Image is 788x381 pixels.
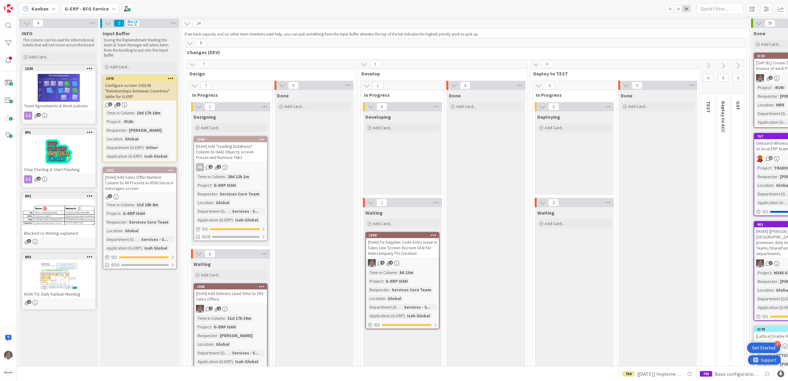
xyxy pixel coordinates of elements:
[756,342,764,350] img: LC
[140,236,169,243] div: Services - S...
[196,341,213,348] div: Location
[22,254,95,260] div: 893
[105,127,126,134] div: Requester
[142,153,143,160] span: :
[25,194,95,198] div: 892
[212,182,237,189] div: G-ERP ISAH
[545,125,564,131] span: Add Card...
[4,368,13,377] img: avatar
[544,82,555,89] span: 0
[366,321,439,329] div: 0/1
[406,312,432,319] div: Isah Global
[205,250,215,258] span: 6
[196,173,225,180] div: Time in Column
[368,304,402,310] div: Department (G-ERP)
[33,19,43,27] span: 4
[194,137,267,142] div: 1890
[217,165,221,169] span: 1
[762,313,768,320] span: 0 / 1
[398,269,415,276] div: 8d 13m
[134,109,135,116] span: :
[368,295,385,302] div: Location
[533,71,692,77] span: Deploy to TEST
[771,84,772,91] span: :
[103,76,176,101] div: 1975Configure screen 100108 "Relationships between Countries" table for G-ERP
[773,182,774,189] span: :
[126,127,127,134] span: :
[202,226,208,232] span: 0 / 1
[364,92,437,98] span: In Progress
[762,208,768,215] span: 0 / 1
[196,163,204,171] div: FA
[365,210,383,216] span: Waiting
[756,287,773,293] div: Location
[103,81,176,101] div: Configure screen 100108 "Relationships between Countries" table for G-ERP
[196,199,213,206] div: Location
[213,341,214,348] span: :
[234,216,260,223] div: Isah Global
[622,371,635,377] div: 754
[715,370,759,378] span: Basic configuration Isah test environment HSG
[23,38,95,48] p: This column can be used for informational tickets that will not move across the board
[385,295,386,302] span: :
[769,76,773,80] span: 1
[277,92,289,99] span: Done
[366,238,439,257] div: [ISAH] Fix Supplier Code Entry Issue in Sales Line Screen (Screen 034) for Intercompany PO Creation
[373,125,393,131] span: Add Card...
[127,23,137,26] div: Max 20
[225,315,226,322] span: :
[103,76,176,81] div: 1975
[383,278,384,285] span: :
[22,254,95,298] div: 893HOW TO: Daily Kanban Meeting
[213,199,214,206] span: :
[756,173,777,180] div: Requester
[122,135,123,142] span: :
[226,173,251,180] div: 28d 12h 1m
[217,332,218,339] span: :
[22,66,95,71] div: 1339
[389,286,390,293] span: :
[226,315,253,322] div: 31d 17h 39m
[121,118,136,125] div: -RUN-
[123,227,140,234] div: Global
[777,93,778,100] span: :
[105,144,143,151] div: Department (G-ERP)
[139,236,140,243] span: :
[548,199,559,206] span: 0
[377,199,387,206] span: 1
[192,92,265,98] span: In Progress
[105,153,142,160] div: Application (G-ERP)
[230,349,231,356] span: :
[621,92,633,99] span: Done
[196,349,230,356] div: Department (G-ERP)
[198,61,209,68] span: 7
[756,84,771,91] div: Project
[144,144,160,151] div: Other
[225,173,226,180] span: :
[537,210,555,216] span: Waiting
[4,351,13,360] img: PS
[366,259,439,267] div: PS
[196,39,206,47] span: 8
[218,191,261,197] div: Services Core Team
[536,92,608,98] span: In Progress
[368,312,405,319] div: Application (G-ERP)
[703,74,713,82] span: 0
[230,208,231,215] span: :
[402,304,403,310] span: :
[135,201,160,208] div: 31d 18h 8m
[212,323,237,330] div: G-ERP ISAH
[769,156,773,160] span: 10
[773,287,774,293] span: :
[537,114,560,120] span: Deploying
[209,165,213,169] span: 2
[22,165,95,173] div: Stop Starting & Start Finishing
[105,201,134,208] div: Time in Column
[201,125,221,131] span: Add Card...
[368,278,383,285] div: Project
[22,229,95,237] div: Blocked vs Waiting explained
[27,239,31,243] span: 1
[771,269,772,276] span: :
[105,109,134,116] div: Time in Column
[194,289,267,303] div: [ISAH] Add Delivery Lead Time to 033 Sales Offers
